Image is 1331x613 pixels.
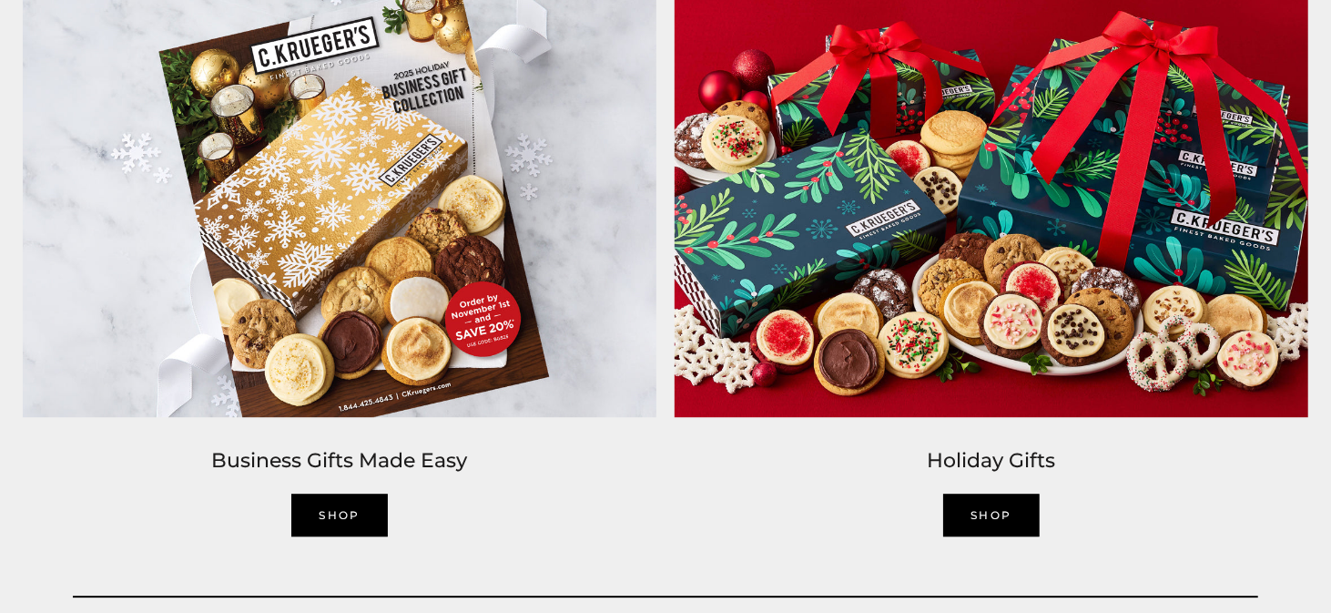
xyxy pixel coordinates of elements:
[675,444,1308,477] h2: Holiday Gifts
[943,494,1040,536] a: SHOP
[23,444,656,477] h2: Business Gifts Made Easy
[291,494,388,536] a: SHOP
